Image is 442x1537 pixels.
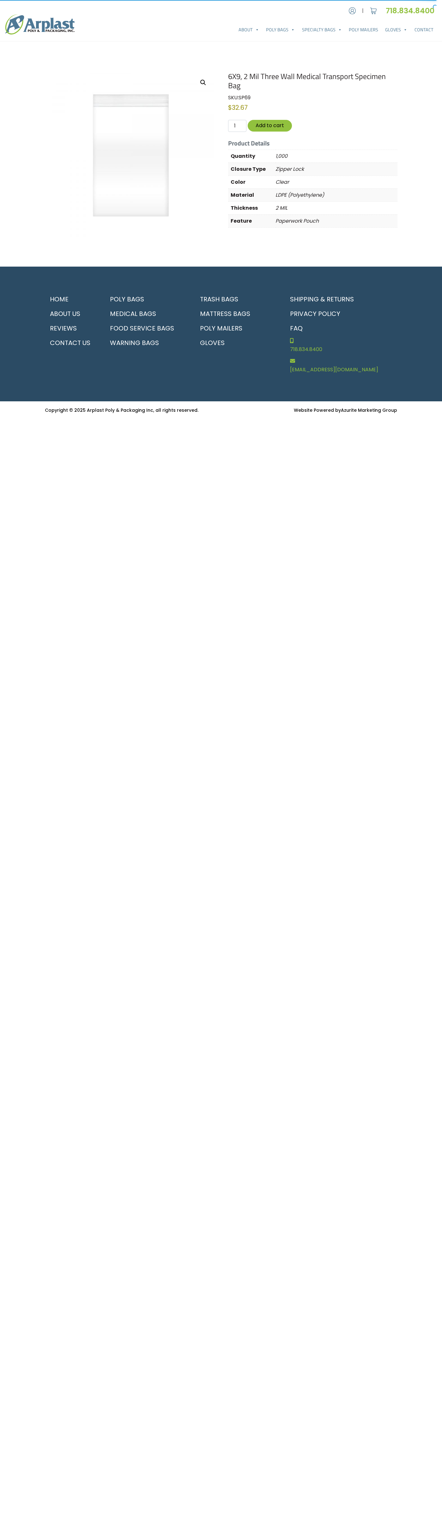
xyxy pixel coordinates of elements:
[285,321,397,336] a: FAQ
[195,321,277,336] a: Poly Mailers
[45,321,97,336] a: Reviews
[228,150,275,163] th: Quantity
[228,214,275,227] th: Feature
[228,94,251,101] span: SKU:
[275,202,397,214] p: 2 MIL
[105,321,187,336] a: Food Service Bags
[228,139,397,147] h5: Product Details
[45,292,97,306] a: Home
[275,163,397,176] p: Zipper Lock
[105,336,187,350] a: Warning Bags
[411,23,437,36] a: Contact
[294,407,397,413] small: Website Powered by
[228,201,275,214] th: Thickness
[285,306,397,321] a: Privacy Policy
[228,103,232,112] span: $
[263,23,298,36] a: Poly Bags
[341,407,397,413] a: Azurite Marketing Group
[285,356,397,376] a: [EMAIL_ADDRESS][DOMAIN_NAME]
[345,23,382,36] a: Poly Mailers
[228,188,275,201] th: Material
[45,72,214,241] img: 6X9, 2 Mil Three Wall Medical Transport Specimen Bag
[275,215,397,227] p: Paperwork Pouch
[228,72,397,90] h1: 6X9, 2 Mil Three Wall Medical Transport Specimen Bag
[195,292,277,306] a: Trash Bags
[228,150,397,228] table: Product Details
[228,120,246,132] input: Qty
[105,306,187,321] a: Medical Bags
[45,336,97,350] a: Contact Us
[5,15,75,34] img: logo
[105,292,187,306] a: Poly Bags
[45,306,97,321] a: About Us
[386,5,437,16] a: 718.834.8400
[285,292,397,306] a: Shipping & Returns
[275,189,397,201] p: LDPE (Polyethylene)
[45,407,198,413] small: Copyright © 2025 Arplast Poly & Packaging Inc, all rights reserved.
[275,150,397,163] p: 1,000
[248,120,292,132] button: Add to cart
[228,103,248,112] bdi: 32.67
[382,23,411,36] a: Gloves
[195,306,277,321] a: Mattress Bags
[275,176,397,188] p: Clear
[285,336,397,356] a: 718.834.8400
[362,7,364,15] span: |
[228,163,275,176] th: Closure Type
[228,176,275,188] th: Color
[239,94,251,101] span: SP69
[195,336,277,350] a: Gloves
[197,77,209,88] a: View full-screen image gallery
[299,23,345,36] a: Specialty Bags
[235,23,263,36] a: About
